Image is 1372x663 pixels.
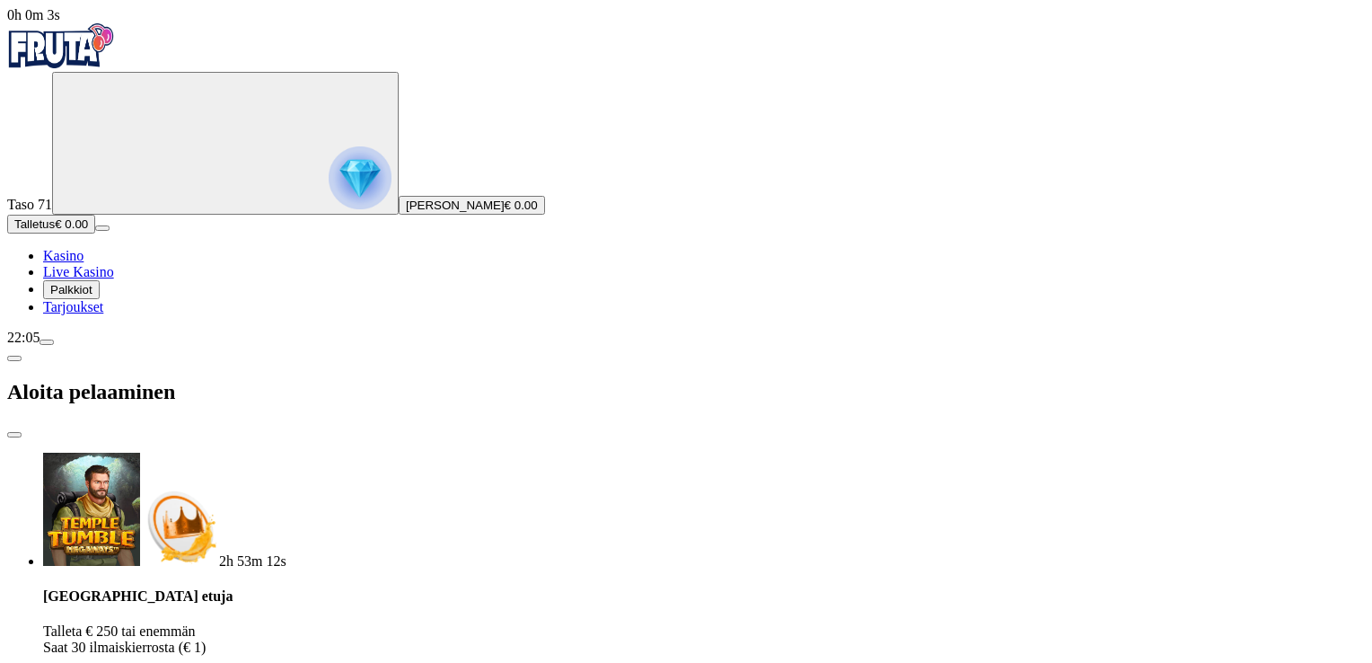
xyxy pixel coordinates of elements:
[43,248,84,263] a: Kasino
[43,453,140,566] img: Temple Tumble
[50,283,92,296] span: Palkkiot
[7,432,22,438] button: close
[55,217,88,231] span: € 0.00
[7,7,60,22] span: user session time
[406,199,505,212] span: [PERSON_NAME]
[219,553,286,569] span: countdown
[505,199,538,212] span: € 0.00
[7,248,1365,315] nav: Main menu
[7,215,95,234] button: Talletusplus icon€ 0.00
[7,23,1365,315] nav: Primary
[43,264,114,279] a: Live Kasino
[7,56,115,71] a: Fruta
[140,487,219,566] img: Deposit bonus icon
[43,588,1365,605] h4: [GEOGRAPHIC_DATA] etuja
[7,356,22,361] button: chevron-left icon
[43,299,103,314] a: Tarjoukset
[14,217,55,231] span: Talletus
[329,146,391,209] img: reward progress
[43,623,1365,656] p: Talleta € 250 tai enemmän Saat 30 ilmaiskierrosta (€ 1)
[7,330,40,345] span: 22:05
[40,340,54,345] button: menu
[399,196,545,215] button: [PERSON_NAME]€ 0.00
[7,380,1365,404] h2: Aloita pelaaminen
[7,23,115,68] img: Fruta
[7,197,52,212] span: Taso 71
[43,280,100,299] button: Palkkiot
[95,225,110,231] button: menu
[52,72,399,215] button: reward progress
